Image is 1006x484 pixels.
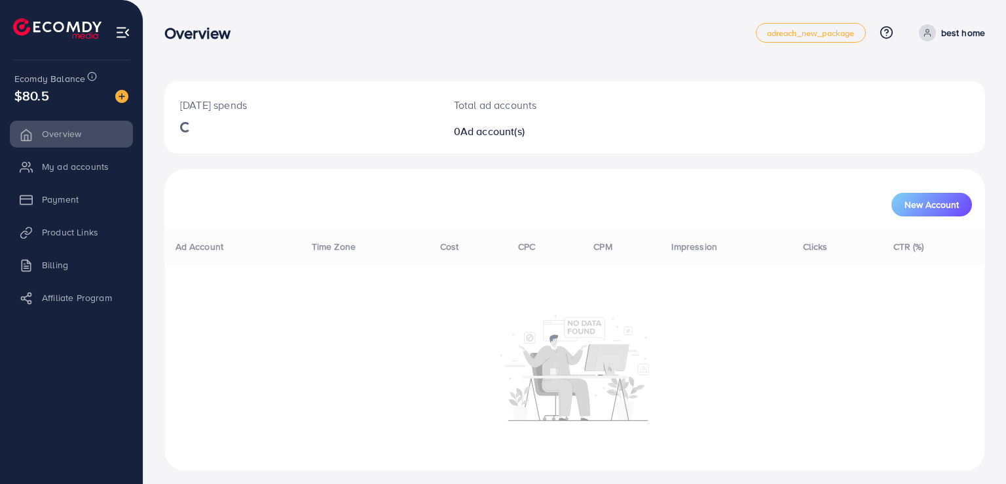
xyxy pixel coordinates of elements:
[14,72,85,85] span: Ecomdy Balance
[460,124,525,138] span: Ad account(s)
[13,18,102,39] img: logo
[164,24,241,43] h3: Overview
[767,29,855,37] span: adreach_new_package
[115,25,130,40] img: menu
[904,200,959,209] span: New Account
[180,97,422,113] p: [DATE] spends
[891,193,972,216] button: New Account
[454,125,627,138] h2: 0
[756,23,866,43] a: adreach_new_package
[14,86,49,105] span: $80.5
[454,97,627,113] p: Total ad accounts
[914,24,985,41] a: best home
[941,25,985,41] p: best home
[115,90,128,103] img: image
